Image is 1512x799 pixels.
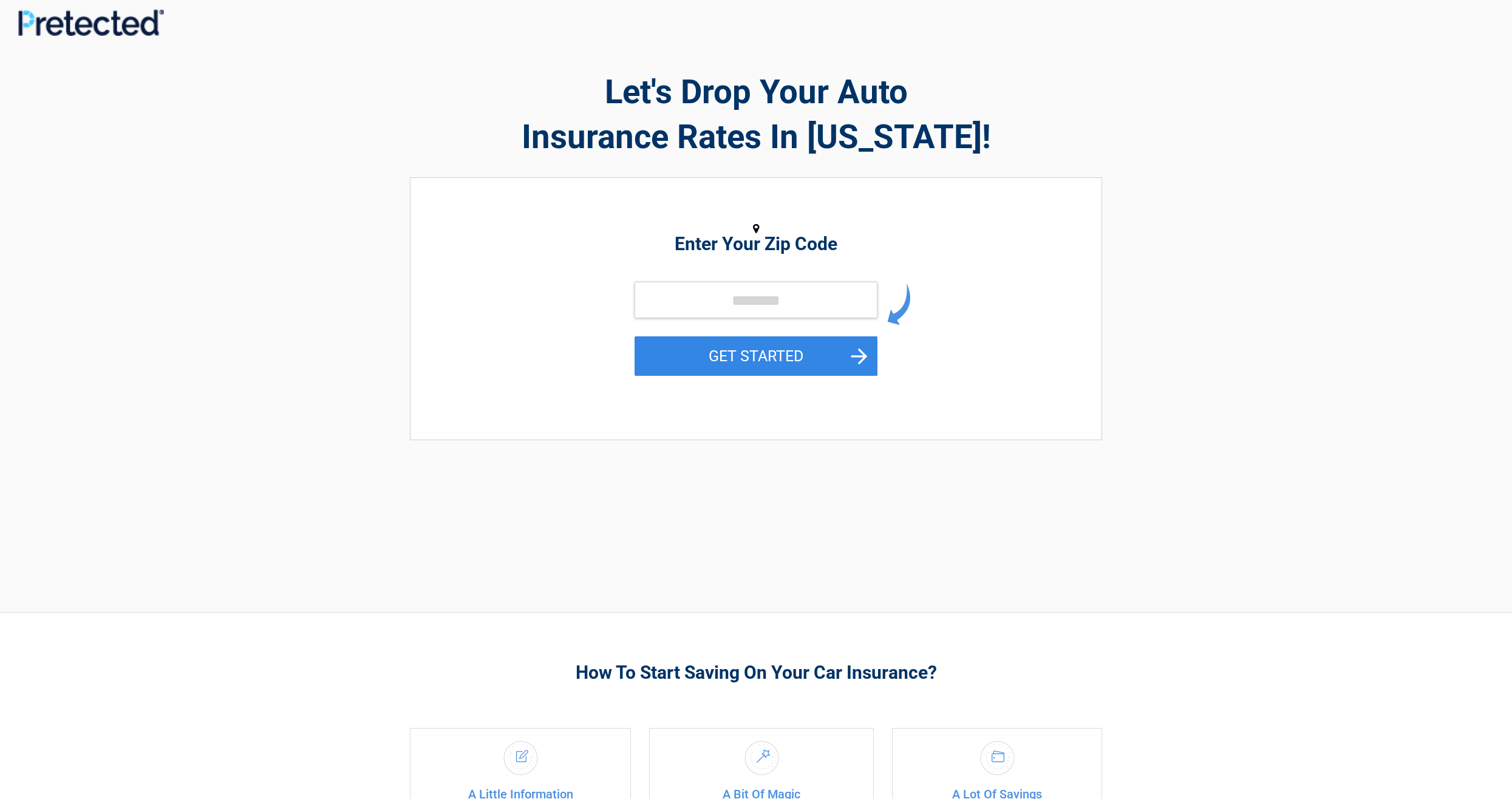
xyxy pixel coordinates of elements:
button: GET STARTED [635,336,877,376]
h2: Let's Drop Your Auto Insurance Rates In [US_STATE]! [410,69,1102,159]
h2: Enter Your Zip Code [477,237,1035,251]
img: arrow [887,284,910,325]
h3: How To Start Saving On Your Car Insurance? [410,661,1102,684]
img: Main Logo [18,9,164,35]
